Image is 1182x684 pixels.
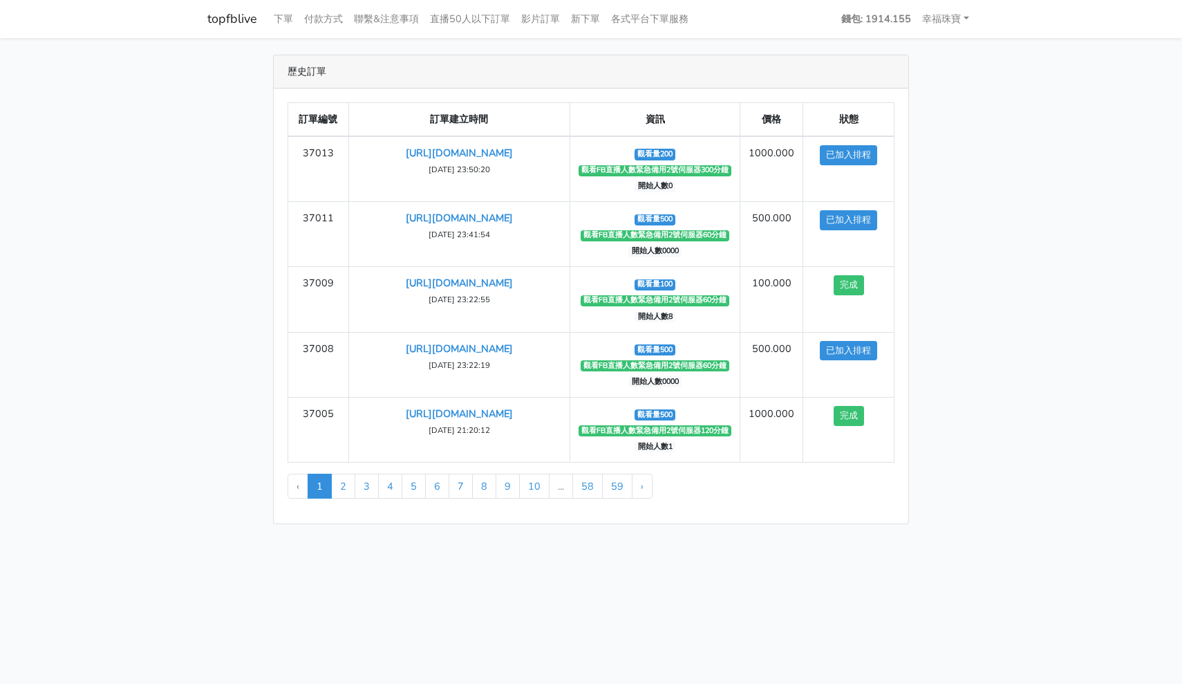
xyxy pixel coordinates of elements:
td: 37013 [288,136,349,202]
a: [URL][DOMAIN_NAME] [406,146,513,160]
a: [URL][DOMAIN_NAME] [406,276,513,290]
a: [URL][DOMAIN_NAME] [406,342,513,355]
small: [DATE] 23:22:19 [429,360,490,371]
small: [DATE] 21:20:12 [429,425,490,436]
td: 1000.000 [740,136,803,202]
a: 付款方式 [299,6,348,33]
a: 10 [519,474,550,499]
td: 500.000 [740,332,803,397]
a: 4 [378,474,402,499]
span: 觀看FB直播人數緊急備用2號伺服器60分鐘 [581,230,730,241]
span: 開始人數0000 [628,376,682,387]
a: 7 [449,474,473,499]
a: 各式平台下單服務 [606,6,694,33]
button: 完成 [834,406,864,426]
a: 聯繫&注意事項 [348,6,424,33]
a: 59 [602,474,632,499]
span: 1 [308,474,332,499]
span: 觀看量100 [635,279,676,290]
th: 價格 [740,103,803,137]
td: 37008 [288,332,349,397]
span: 開始人數8 [635,311,675,322]
span: 觀看FB直播人數緊急備用2號伺服器60分鐘 [581,295,730,306]
td: 100.000 [740,267,803,332]
td: 37011 [288,202,349,267]
a: [URL][DOMAIN_NAME] [406,407,513,420]
span: 開始人數0000 [628,246,682,257]
td: 37005 [288,397,349,462]
td: 37009 [288,267,349,332]
small: [DATE] 23:50:20 [429,164,490,175]
a: 直播50人以下訂單 [424,6,516,33]
a: Next » [632,474,653,499]
small: [DATE] 23:22:55 [429,294,490,305]
a: 6 [425,474,449,499]
span: 觀看FB直播人數緊急備用2號伺服器300分鐘 [579,165,732,176]
small: [DATE] 23:41:54 [429,229,490,240]
a: 9 [496,474,520,499]
td: 500.000 [740,202,803,267]
strong: 錢包: 1914.155 [841,12,911,26]
th: 訂單編號 [288,103,349,137]
a: 8 [472,474,496,499]
a: 新下單 [565,6,606,33]
a: 2 [331,474,355,499]
button: 已加入排程 [820,145,877,165]
span: 觀看量500 [635,344,676,355]
button: 已加入排程 [820,210,877,230]
a: 5 [402,474,426,499]
span: 觀看量200 [635,149,676,160]
a: topfblive [207,6,257,33]
span: 觀看量500 [635,409,676,420]
a: 3 [355,474,379,499]
th: 狀態 [803,103,894,137]
a: 錢包: 1914.155 [836,6,917,33]
span: 開始人數0 [635,181,675,192]
a: 影片訂單 [516,6,565,33]
td: 1000.000 [740,397,803,462]
a: 58 [572,474,603,499]
span: 開始人數1 [635,441,675,452]
span: 觀看FB直播人數緊急備用2號伺服器60分鐘 [581,360,730,371]
li: « Previous [288,474,308,499]
button: 已加入排程 [820,341,877,361]
span: 觀看量500 [635,214,676,225]
th: 資訊 [570,103,740,137]
span: 觀看FB直播人數緊急備用2號伺服器120分鐘 [579,425,732,436]
a: 幸福珠寶 [917,6,975,33]
th: 訂單建立時間 [348,103,570,137]
button: 完成 [834,275,864,295]
a: 下單 [268,6,299,33]
div: 歷史訂單 [274,55,908,89]
a: [URL][DOMAIN_NAME] [406,211,513,225]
